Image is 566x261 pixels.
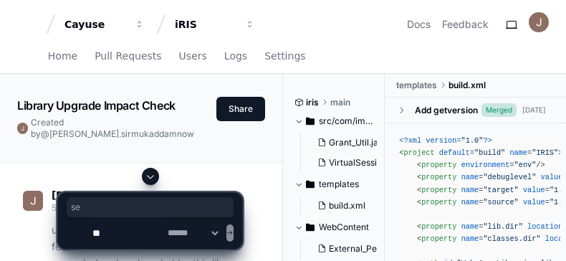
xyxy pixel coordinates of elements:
[95,40,161,73] a: Pull Requests
[442,17,489,32] button: Feedback
[407,17,431,32] a: Docs
[175,17,236,32] div: iRIS
[329,157,426,169] span: VirtualSessionFilter.java
[404,148,435,157] span: project
[532,148,558,157] span: "IRIS"
[514,161,537,169] span: "env"
[71,201,229,213] span: se
[329,137,388,148] span: Grant_Util.java
[417,161,545,169] span: < = />
[461,136,484,145] span: "1.0"
[64,17,126,32] div: Cayuse
[48,40,77,73] a: Home
[294,110,374,133] button: src/com/imedris
[319,115,374,127] span: src/com/imedris
[399,148,562,157] span: < = = >
[396,80,437,91] span: templates
[520,214,559,252] iframe: Open customer support
[421,161,456,169] span: property
[461,161,510,169] span: environment
[306,113,315,130] svg: Directory
[312,153,377,173] button: VirtualSessionFilter.java
[522,105,546,115] div: [DATE]
[41,128,49,139] span: @
[399,136,491,145] span: <?xml version= ?>
[179,40,207,73] a: Users
[48,52,77,60] span: Home
[179,52,207,60] span: Users
[31,117,216,140] span: Created by
[474,148,505,157] span: "build"
[449,80,486,91] span: build.xml
[49,128,177,139] span: [PERSON_NAME].sirmukaddam
[529,12,549,32] img: ACg8ocL0-VV38dUbyLUN_j_Ryupr2ywH6Bky3aOUOf03hrByMsB9Zg=s96-c
[306,97,319,108] span: iris
[415,105,478,116] div: Add getversion
[481,103,517,117] span: Merged
[59,11,150,37] button: Cayuse
[95,52,161,60] span: Pull Requests
[224,40,247,73] a: Logs
[264,40,305,73] a: Settings
[264,52,305,60] span: Settings
[312,133,377,153] button: Grant_Util.java
[224,52,247,60] span: Logs
[177,128,194,139] span: now
[169,11,261,37] button: iRIS
[330,97,350,108] span: main
[17,123,28,134] img: ACg8ocL0-VV38dUbyLUN_j_Ryupr2ywH6Bky3aOUOf03hrByMsB9Zg=s96-c
[216,97,265,121] button: Share
[439,148,470,157] span: default
[17,98,176,113] app-text-character-animate: Library Upgrade Impact Check
[509,148,527,157] span: name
